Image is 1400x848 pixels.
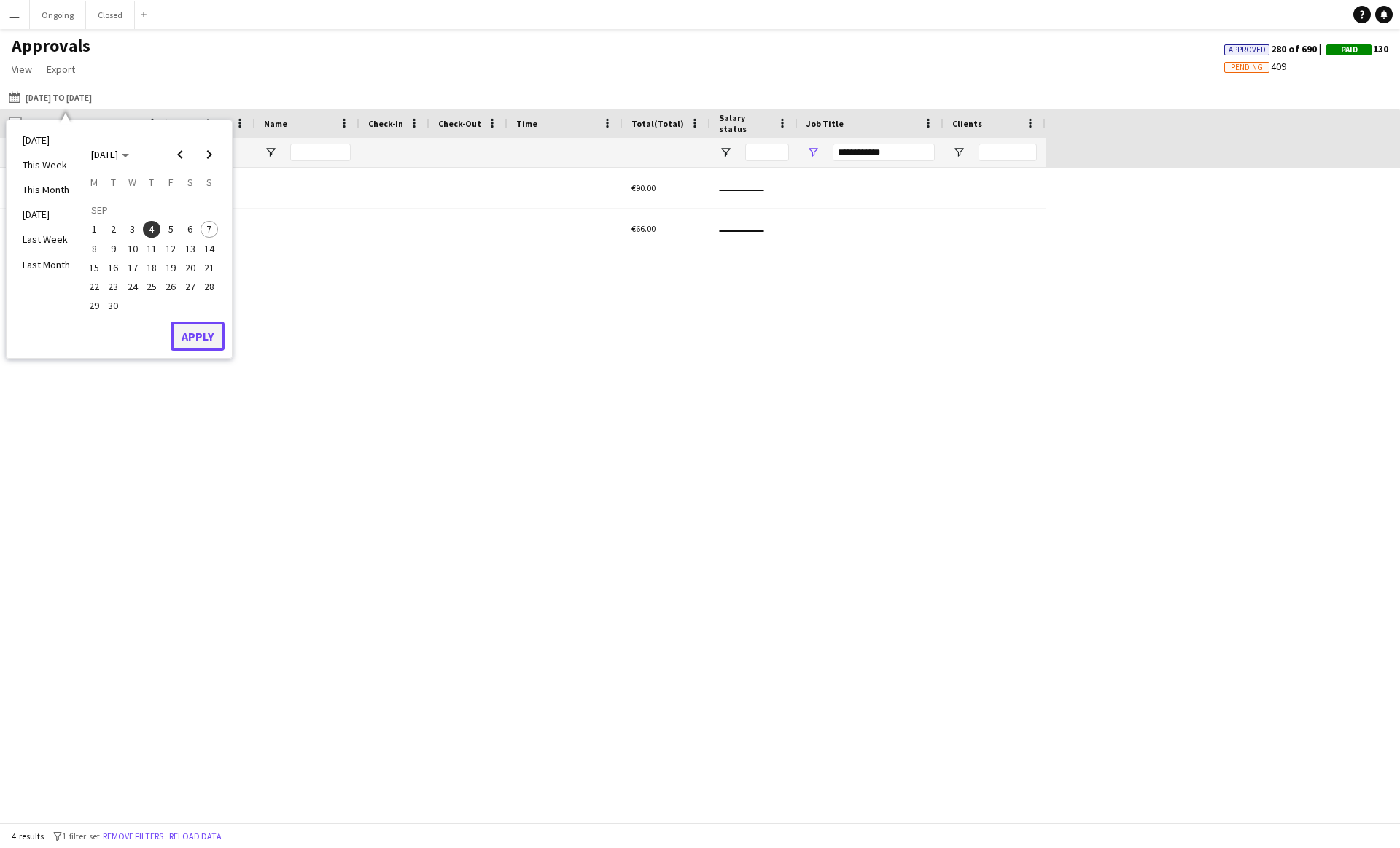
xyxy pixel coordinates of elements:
span: 24 [124,278,141,295]
button: 22-09-2025 [85,277,104,296]
input: Name Filter Input [290,144,351,161]
button: Open Filter Menu [719,146,732,159]
button: 24-09-2025 [123,277,142,296]
button: Closed [86,1,135,29]
span: 16 [105,259,122,276]
span: Job Title [806,118,844,129]
span: 19 [162,259,179,276]
span: 20 [182,259,199,276]
span: 29 [85,297,103,315]
span: Pending [1231,63,1263,72]
span: Time [516,118,537,129]
span: View [12,63,32,76]
input: Salary status Filter Input [745,144,789,161]
span: 10 [124,240,141,257]
span: 23 [105,278,122,295]
button: 06-09-2025 [180,219,199,238]
span: Salary status [719,112,771,134]
span: €90.00 [631,182,656,193]
button: Open Filter Menu [264,146,277,159]
span: €66.00 [631,223,656,234]
span: M [90,176,98,189]
span: 30 [105,297,122,315]
button: 08-09-2025 [85,239,104,258]
span: 280 of 690 [1224,42,1326,55]
button: [DATE] to [DATE] [6,88,95,106]
a: Export [41,60,81,79]
span: 4 [143,221,160,238]
span: Check-Out [438,118,481,129]
span: T [111,176,116,189]
span: 9 [105,240,122,257]
li: Last Month [14,252,79,277]
button: 01-09-2025 [85,219,104,238]
button: 03-09-2025 [123,219,142,238]
button: 18-09-2025 [142,258,161,277]
button: 19-09-2025 [161,258,180,277]
span: 1 filter set [62,831,100,841]
span: Check-In [368,118,403,129]
button: 15-09-2025 [85,258,104,277]
span: S [206,176,212,189]
span: 17 [124,259,141,276]
button: 27-09-2025 [180,277,199,296]
span: S [187,176,193,189]
span: 25 [143,278,160,295]
span: 18 [143,259,160,276]
button: 02-09-2025 [104,219,122,238]
button: 21-09-2025 [200,258,219,277]
button: Next month [195,140,224,169]
button: Choose month and year [85,141,135,168]
span: [DATE] [91,148,118,161]
span: T [149,176,154,189]
button: 25-09-2025 [142,277,161,296]
span: 15 [85,259,103,276]
span: total(Total) [631,118,684,129]
span: 21 [201,259,218,276]
button: 23-09-2025 [104,277,122,296]
button: Open Filter Menu [952,146,965,159]
span: 11 [143,240,160,257]
a: View [6,60,38,79]
button: 10-09-2025 [123,239,142,258]
span: 14 [201,240,218,257]
span: 8 [85,240,103,257]
input: Clients Filter Input [979,144,1037,161]
span: 5 [162,221,179,238]
button: Apply [171,322,225,351]
button: 13-09-2025 [180,239,199,258]
button: 11-09-2025 [142,239,161,258]
span: Approved [1229,45,1266,55]
button: 14-09-2025 [200,239,219,258]
span: 27 [182,278,199,295]
span: Date [176,118,197,129]
span: 6 [182,221,199,238]
span: 409 [1224,60,1286,73]
li: [DATE] [14,202,79,227]
span: W [128,176,136,189]
button: 26-09-2025 [161,277,180,296]
button: 20-09-2025 [180,258,199,277]
button: 28-09-2025 [200,277,219,296]
button: 07-09-2025 [200,219,219,238]
button: 05-09-2025 [161,219,180,238]
button: 04-09-2025 [142,219,161,238]
span: 28 [201,278,218,295]
span: 1 [85,221,103,238]
li: [DATE] [14,128,79,152]
button: 17-09-2025 [123,258,142,277]
button: 29-09-2025 [85,296,104,315]
li: This Month [14,177,79,202]
button: Remove filters [100,828,166,844]
li: This Week [14,152,79,177]
span: Group [31,118,56,129]
span: 12 [162,240,179,257]
button: Open Filter Menu [806,146,820,159]
button: Ongoing [30,1,86,29]
span: 3 [124,221,141,238]
button: 09-09-2025 [104,239,122,258]
span: 130 [1326,42,1388,55]
span: Paid [1341,45,1358,55]
td: SEP [85,201,219,219]
li: Last Week [14,227,79,252]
